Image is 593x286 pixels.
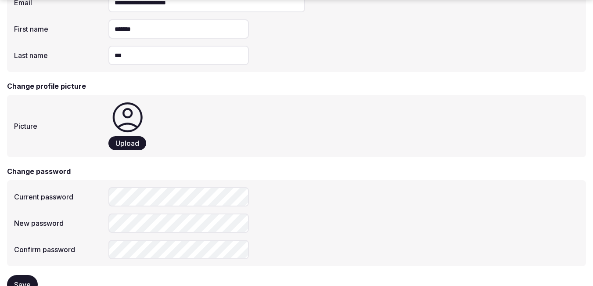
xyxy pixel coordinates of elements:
label: Confirm password [14,246,108,253]
span: Upload [115,139,139,148]
label: First name [14,25,108,33]
h3: Change password [7,166,586,177]
label: New password [14,220,108,227]
label: Last name [14,52,108,59]
h3: Change profile picture [7,81,586,91]
label: Current password [14,193,108,200]
label: Picture [14,123,108,130]
button: Upload [108,136,146,150]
